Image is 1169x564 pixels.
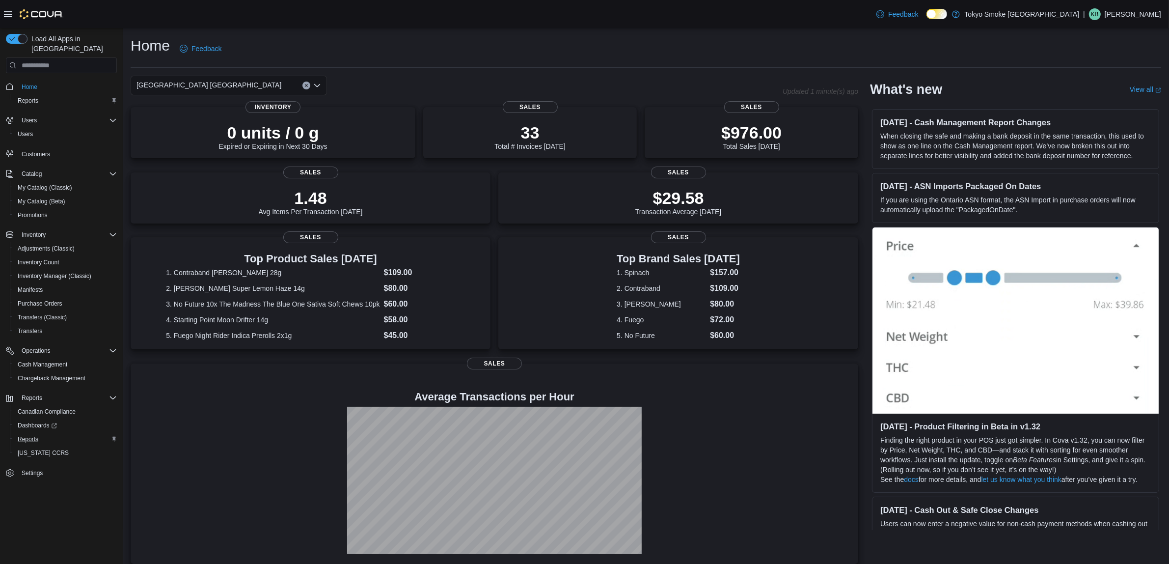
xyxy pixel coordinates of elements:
a: Promotions [14,209,52,221]
a: Inventory Count [14,256,63,268]
span: Sales [283,167,338,178]
span: Reports [22,394,42,402]
h2: What's new [870,82,942,97]
span: Reports [18,392,117,404]
button: Inventory [2,228,121,242]
span: Manifests [14,284,117,296]
span: Sales [283,231,338,243]
a: [US_STATE] CCRS [14,447,73,459]
dt: 5. No Future [617,331,706,340]
span: Inventory [18,229,117,241]
button: Clear input [302,82,310,89]
span: Promotions [18,211,48,219]
button: Users [10,127,121,141]
dt: 4. Starting Point Moon Drifter 14g [166,315,380,325]
span: Users [22,116,37,124]
a: Transfers [14,325,46,337]
h3: [DATE] - Cash Out & Safe Close Changes [880,505,1151,515]
button: Cash Management [10,358,121,371]
span: Manifests [18,286,43,294]
p: Tokyo Smoke [GEOGRAPHIC_DATA] [965,8,1080,20]
button: My Catalog (Classic) [10,181,121,195]
dt: 1. Spinach [617,268,706,278]
dt: 2. Contraband [617,283,706,293]
dt: 3. [PERSON_NAME] [617,299,706,309]
span: Adjustments (Classic) [18,245,75,253]
a: Users [14,128,37,140]
span: Sales [503,101,558,113]
span: Inventory Count [14,256,117,268]
span: Promotions [14,209,117,221]
a: Feedback [872,4,922,24]
span: Inventory [245,101,300,113]
dd: $60.00 [384,298,455,310]
h4: Average Transactions per Hour [138,391,850,403]
button: Inventory Count [10,255,121,269]
span: Load All Apps in [GEOGRAPHIC_DATA] [27,34,117,54]
button: Operations [2,344,121,358]
span: Catalog [18,168,117,180]
a: Feedback [176,39,225,58]
a: Home [18,81,41,93]
dd: $45.00 [384,330,455,341]
p: Finding the right product in your POS just got simpler. In Cova v1.32, you can now filter by Pric... [880,435,1151,475]
p: $976.00 [721,123,782,142]
p: 0 units / 0 g [219,123,327,142]
button: Users [18,114,41,126]
span: Dashboards [14,420,117,431]
h3: [DATE] - Product Filtering in Beta in v1.32 [880,422,1151,431]
a: Canadian Compliance [14,406,80,418]
dd: $109.00 [710,282,740,294]
button: Open list of options [313,82,321,89]
span: Inventory Count [18,258,59,266]
h3: Top Brand Sales [DATE] [617,253,740,265]
p: 1.48 [259,188,363,208]
a: Settings [18,467,47,479]
button: Manifests [10,283,121,297]
a: Manifests [14,284,47,296]
span: Settings [18,467,117,479]
span: Operations [22,347,51,355]
nav: Complex example [6,75,117,506]
span: Reports [18,435,38,443]
div: Avg Items Per Transaction [DATE] [259,188,363,216]
span: Customers [22,150,50,158]
span: Cash Management [14,359,117,370]
span: Transfers (Classic) [14,311,117,323]
h1: Home [131,36,170,56]
a: View allExternal link [1130,85,1161,93]
span: Transfers [18,327,42,335]
span: Feedback [888,9,918,19]
h3: Top Product Sales [DATE] [166,253,455,265]
span: Canadian Compliance [14,406,117,418]
button: Reports [10,432,121,446]
span: Sales [651,231,706,243]
a: Cash Management [14,359,71,370]
div: Total # Invoices [DATE] [494,123,565,150]
span: Catalog [22,170,42,178]
button: Purchase Orders [10,297,121,310]
a: Transfers (Classic) [14,311,71,323]
span: My Catalog (Classic) [14,182,117,194]
span: Sales [651,167,706,178]
div: Expired or Expiring in Next 30 Days [219,123,327,150]
a: Reports [14,95,42,107]
a: Inventory Manager (Classic) [14,270,95,282]
button: Transfers [10,324,121,338]
p: When closing the safe and making a bank deposit in the same transaction, this used to show as one... [880,131,1151,161]
div: Kyle Bayne [1089,8,1101,20]
a: Customers [18,148,54,160]
span: My Catalog (Beta) [14,196,117,207]
p: 33 [494,123,565,142]
dd: $72.00 [710,314,740,326]
a: Reports [14,433,42,445]
span: Customers [18,148,117,160]
span: Sales [467,358,522,369]
span: Users [18,130,33,138]
span: Operations [18,345,117,357]
button: [US_STATE] CCRS [10,446,121,460]
span: Dashboards [18,422,57,429]
div: Transaction Average [DATE] [635,188,722,216]
button: Users [2,113,121,127]
dt: 5. Fuego Night Rider Indica Prerolls 2x1g [166,331,380,340]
